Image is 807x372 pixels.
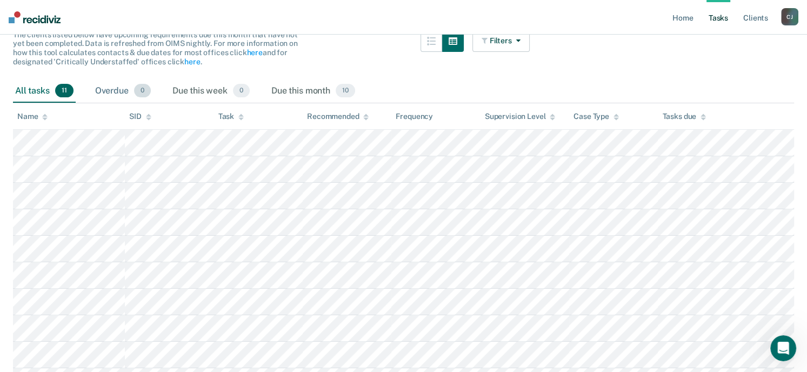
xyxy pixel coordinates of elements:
[781,8,798,25] button: CJ
[472,30,530,52] button: Filters
[184,57,200,66] a: here
[770,335,796,361] iframe: Intercom live chat
[573,112,619,121] div: Case Type
[13,79,76,103] div: All tasks11
[218,112,244,121] div: Task
[9,11,61,23] img: Recidiviz
[170,79,252,103] div: Due this week0
[55,84,74,98] span: 11
[17,112,48,121] div: Name
[485,112,556,121] div: Supervision Level
[13,30,298,66] span: The clients listed below have upcoming requirements due this month that have not yet been complet...
[93,79,153,103] div: Overdue0
[233,84,250,98] span: 0
[269,79,357,103] div: Due this month10
[662,112,706,121] div: Tasks due
[134,84,151,98] span: 0
[129,112,151,121] div: SID
[781,8,798,25] div: C J
[246,48,262,57] a: here
[336,84,355,98] span: 10
[307,112,369,121] div: Recommended
[396,112,433,121] div: Frequency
